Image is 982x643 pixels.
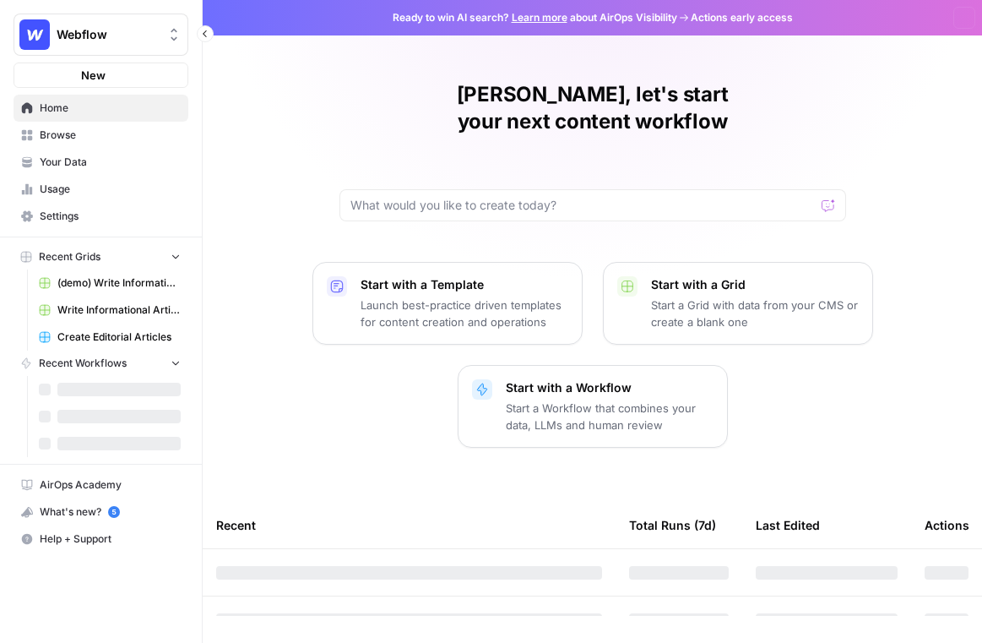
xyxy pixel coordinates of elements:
[629,502,716,548] div: Total Runs (7d)
[40,182,181,197] span: Usage
[81,67,106,84] span: New
[40,209,181,224] span: Settings
[651,276,859,293] p: Start with a Grid
[14,176,188,203] a: Usage
[14,63,188,88] button: New
[14,149,188,176] a: Your Data
[14,122,188,149] a: Browse
[31,270,188,297] a: (demo) Write Informational Article
[691,10,793,25] span: Actions early access
[393,10,677,25] span: Ready to win AI search? about AirOps Visibility
[361,276,568,293] p: Start with a Template
[39,249,100,264] span: Recent Grids
[925,502,969,548] div: Actions
[14,526,188,553] button: Help + Support
[57,302,181,318] span: Write Informational Article
[31,324,188,351] a: Create Editorial Articles
[339,81,846,135] h1: [PERSON_NAME], let's start your next content workflow
[14,351,188,376] button: Recent Workflows
[111,508,116,516] text: 5
[14,499,188,526] button: What's new? 5
[31,297,188,324] a: Write Informational Article
[57,330,181,345] span: Create Editorial Articles
[603,262,873,345] button: Start with a GridStart a Grid with data from your CMS or create a blank one
[361,297,568,330] p: Launch best-practice driven templates for content creation and operations
[14,244,188,270] button: Recent Grids
[40,531,181,547] span: Help + Support
[19,19,50,50] img: Webflow Logo
[57,275,181,291] span: (demo) Write Informational Article
[40,477,181,493] span: AirOps Academy
[506,379,713,396] p: Start with a Workflow
[40,155,181,170] span: Your Data
[506,400,713,433] p: Start a Workflow that combines your data, LLMs and human review
[40,128,181,143] span: Browse
[40,101,181,116] span: Home
[651,297,859,330] p: Start a Grid with data from your CMS or create a blank one
[108,506,120,518] a: 5
[756,502,820,548] div: Last Edited
[312,262,583,345] button: Start with a TemplateLaunch best-practice driven templates for content creation and operations
[14,471,188,499] a: AirOps Academy
[14,499,187,525] div: What's new?
[216,502,602,548] div: Recent
[14,14,188,56] button: Workspace: Webflow
[14,95,188,122] a: Home
[512,11,567,24] a: Learn more
[458,365,728,448] button: Start with a WorkflowStart a Workflow that combines your data, LLMs and human review
[57,26,159,43] span: Webflow
[39,356,127,371] span: Recent Workflows
[350,197,815,214] input: What would you like to create today?
[14,203,188,230] a: Settings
